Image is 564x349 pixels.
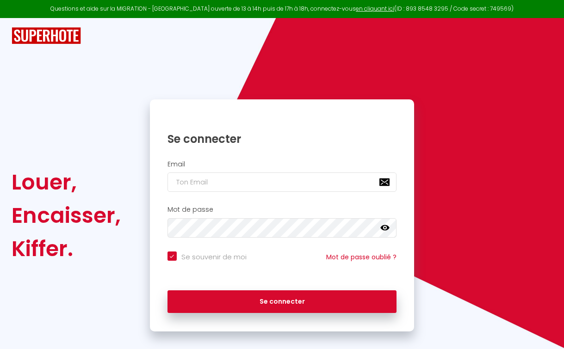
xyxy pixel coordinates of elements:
[356,5,394,12] a: en cliquant ici
[167,172,397,192] input: Ton Email
[167,290,397,313] button: Se connecter
[167,206,397,214] h2: Mot de passe
[12,232,121,265] div: Kiffer.
[326,252,397,262] a: Mot de passe oublié ?
[12,199,121,232] div: Encaisser,
[167,160,397,168] h2: Email
[12,27,81,44] img: SuperHote logo
[12,165,121,199] div: Louer,
[167,132,397,146] h1: Se connecter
